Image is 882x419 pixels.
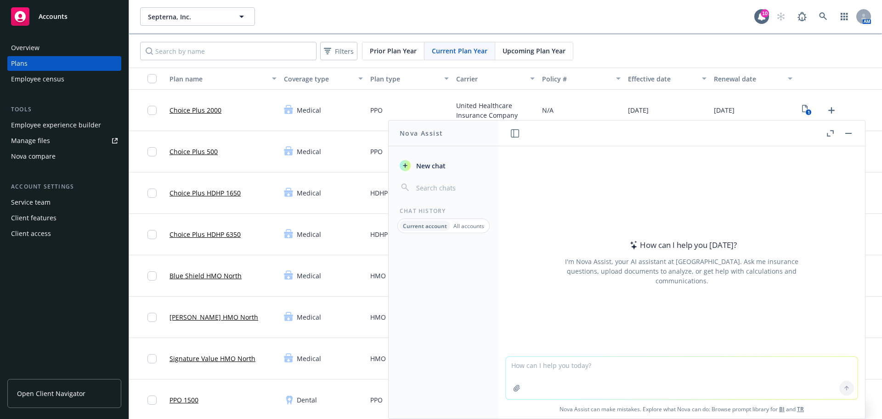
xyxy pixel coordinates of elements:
[297,354,321,363] span: Medical
[7,211,121,225] a: Client features
[297,271,321,281] span: Medical
[370,74,439,84] div: Plan type
[297,312,321,322] span: Medical
[400,128,443,138] h1: Nova Assist
[17,389,85,398] span: Open Client Navigator
[503,46,565,56] span: Upcoming Plan Year
[170,230,241,239] a: Choice Plus HDHP 6350
[779,405,785,413] a: BI
[370,312,386,322] span: HMO
[772,7,790,26] a: Start snowing
[322,45,356,58] span: Filters
[452,68,538,90] button: Carrier
[11,149,56,164] div: Nova compare
[147,106,157,115] input: Toggle Row Selected
[147,189,157,198] input: Toggle Row Selected
[370,395,383,405] span: PPO
[627,239,737,251] div: How can I help you [DATE]?
[147,354,157,363] input: Toggle Row Selected
[170,105,221,115] a: Choice Plus 2000
[170,147,218,156] a: Choice Plus 500
[414,161,446,171] span: New chat
[170,188,241,198] a: Choice Plus HDHP 1650
[370,188,402,198] span: HDHP PPO
[389,207,498,215] div: Chat History
[284,74,352,84] div: Coverage type
[835,7,854,26] a: Switch app
[714,105,735,115] span: [DATE]
[147,271,157,281] input: Toggle Row Selected
[280,68,366,90] button: Coverage type
[553,257,811,286] div: I'm Nova Assist, your AI assistant at [GEOGRAPHIC_DATA]. Ask me insurance questions, upload docum...
[297,188,321,198] span: Medical
[335,46,354,56] span: Filters
[370,147,383,156] span: PPO
[628,105,649,115] span: [DATE]
[297,230,321,239] span: Medical
[11,118,101,132] div: Employee experience builder
[797,405,804,413] a: TR
[170,74,266,84] div: Plan name
[148,12,227,22] span: Septerna, Inc.
[453,222,484,230] p: All accounts
[170,271,242,281] a: Blue Shield HMO North
[370,105,383,115] span: PPO
[800,103,814,118] a: View Plan Documents
[7,118,121,132] a: Employee experience builder
[11,40,40,55] div: Overview
[624,68,710,90] button: Effective date
[370,354,386,363] span: HMO
[11,72,64,86] div: Employee census
[824,103,839,118] a: Upload Plan Documents
[370,230,402,239] span: HDHP PPO
[11,56,28,71] div: Plans
[542,74,611,84] div: Policy #
[147,230,157,239] input: Toggle Row Selected
[166,68,280,90] button: Plan name
[320,42,357,60] button: Filters
[7,195,121,210] a: Service team
[456,74,525,84] div: Carrier
[297,147,321,156] span: Medical
[147,313,157,322] input: Toggle Row Selected
[403,222,447,230] p: Current account
[761,9,769,17] div: 10
[714,74,782,84] div: Renewal date
[7,182,121,191] div: Account settings
[502,400,861,419] span: Nova Assist can make mistakes. Explore what Nova can do: Browse prompt library for and
[7,133,121,148] a: Manage files
[39,13,68,20] span: Accounts
[11,226,51,241] div: Client access
[396,157,491,174] button: New chat
[542,105,554,115] span: N/A
[140,42,317,60] input: Search by name
[170,395,198,405] a: PPO 1500
[7,40,121,55] a: Overview
[367,68,452,90] button: Plan type
[456,101,535,120] span: United Healthcare Insurance Company
[7,72,121,86] a: Employee census
[370,46,417,56] span: Prior Plan Year
[710,68,796,90] button: Renewal date
[147,147,157,156] input: Toggle Row Selected
[170,312,258,322] a: [PERSON_NAME] HMO North
[628,74,696,84] div: Effective date
[808,109,810,115] text: 1
[147,74,157,83] input: Select all
[297,105,321,115] span: Medical
[11,133,50,148] div: Manage files
[7,4,121,29] a: Accounts
[7,105,121,114] div: Tools
[170,354,255,363] a: Signature Value HMO North
[7,226,121,241] a: Client access
[7,56,121,71] a: Plans
[7,149,121,164] a: Nova compare
[814,7,832,26] a: Search
[147,396,157,405] input: Toggle Row Selected
[538,68,624,90] button: Policy #
[414,181,487,194] input: Search chats
[370,271,386,281] span: HMO
[11,211,57,225] div: Client features
[793,7,811,26] a: Report a Bug
[432,46,487,56] span: Current Plan Year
